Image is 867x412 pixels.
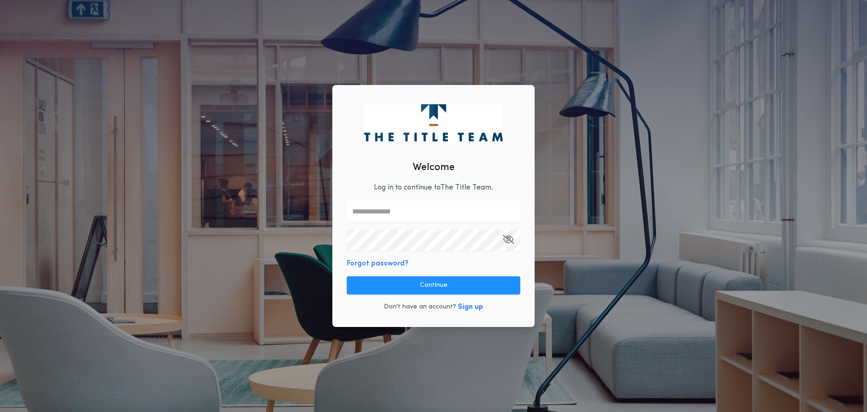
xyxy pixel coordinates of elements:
[374,182,493,193] p: Log in to continue to The Title Team .
[347,258,409,269] button: Forgot password?
[384,303,456,312] p: Don't have an account?
[347,276,520,294] button: Continue
[458,302,483,313] button: Sign up
[413,160,455,175] h2: Welcome
[364,104,503,141] img: logo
